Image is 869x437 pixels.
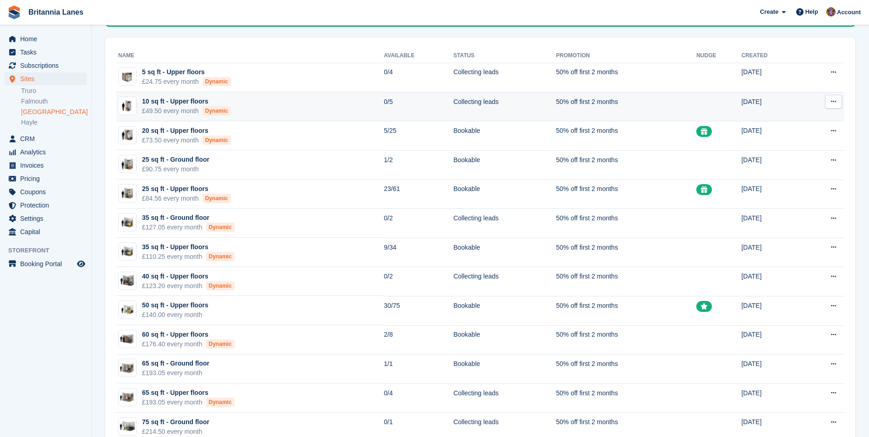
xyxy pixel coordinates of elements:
div: Dynamic [202,194,231,203]
td: 23/61 [384,180,454,209]
a: menu [5,225,87,238]
span: Tasks [20,46,75,59]
img: 75-sqft-unit.jpg [119,420,136,433]
div: £193.05 every month [142,368,209,378]
div: £123.20 every month [142,281,235,291]
td: [DATE] [741,296,801,325]
div: 65 sq ft - Ground floor [142,359,209,368]
a: Truro [21,87,87,95]
span: Invoices [20,159,75,172]
td: [DATE] [741,150,801,180]
span: Analytics [20,146,75,158]
td: 50% off first 2 months [556,296,696,325]
span: Pricing [20,172,75,185]
img: 25-sqft-unit.jpg [119,187,136,200]
a: menu [5,199,87,212]
td: 0/2 [384,267,454,296]
td: [DATE] [741,383,801,413]
div: Dynamic [206,398,235,407]
td: Bookable [454,296,556,325]
td: 9/34 [384,238,454,267]
th: Promotion [556,49,696,63]
span: Coupons [20,186,75,198]
a: Hayle [21,118,87,127]
div: £84.56 every month [142,194,231,203]
th: Nudge [696,49,741,63]
a: menu [5,172,87,185]
td: Bookable [454,238,556,267]
td: Collecting leads [454,267,556,296]
div: 40 sq ft - Upper floors [142,272,235,281]
td: Collecting leads [454,209,556,238]
span: Subscriptions [20,59,75,72]
img: stora-icon-8386f47178a22dfd0bd8f6a31ec36ba5ce8667c1dd55bd0f319d3a0aa187defe.svg [7,5,21,19]
div: 25 sq ft - Ground floor [142,155,209,164]
td: Bookable [454,180,556,209]
a: menu [5,33,87,45]
div: £214.50 every month [142,427,209,437]
img: 40-sqft-unit.jpg [119,274,136,287]
td: Collecting leads [454,63,556,92]
td: [DATE] [741,63,801,92]
div: Dynamic [202,136,231,145]
span: Settings [20,212,75,225]
div: 25 sq ft - Upper floors [142,184,231,194]
td: 1/1 [384,355,454,384]
div: £110.25 every month [142,252,235,262]
div: 10 sq ft - Upper floors [142,97,231,106]
td: Collecting leads [454,383,556,413]
td: 50% off first 2 months [556,383,696,413]
div: £127.05 every month [142,223,235,232]
img: 35-sqft-unit.jpg [119,216,136,229]
img: 25-sqft-unit.jpg [119,158,136,171]
td: 0/2 [384,209,454,238]
div: £49.50 every month [142,106,231,116]
span: Account [837,8,861,17]
th: Available [384,49,454,63]
a: menu [5,132,87,145]
td: 50% off first 2 months [556,63,696,92]
div: £176.40 every month [142,339,235,349]
th: Created [741,49,801,63]
td: [DATE] [741,267,801,296]
div: Dynamic [206,339,235,349]
td: [DATE] [741,121,801,151]
td: Bookable [454,121,556,151]
a: [GEOGRAPHIC_DATA] [21,108,87,116]
span: CRM [20,132,75,145]
td: [DATE] [741,355,801,384]
td: Bookable [454,150,556,180]
a: Britannia Lanes [25,5,87,20]
img: 50-sqft-unit.jpg [119,303,136,317]
td: [DATE] [741,238,801,267]
td: 2/8 [384,325,454,355]
a: Falmouth [21,97,87,106]
td: [DATE] [741,92,801,121]
td: Bookable [454,325,556,355]
div: 35 sq ft - Ground floor [142,213,235,223]
span: Capital [20,225,75,238]
td: 5/25 [384,121,454,151]
td: 0/5 [384,92,454,121]
div: 5 sq ft - Upper floors [142,67,231,77]
div: Dynamic [206,281,235,290]
div: Dynamic [206,223,235,232]
div: 75 sq ft - Ground floor [142,417,209,427]
div: £90.75 every month [142,164,209,174]
div: 60 sq ft - Upper floors [142,330,235,339]
a: menu [5,212,87,225]
a: menu [5,59,87,72]
a: menu [5,159,87,172]
img: 35-sqft-unit.jpg [119,245,136,258]
span: Home [20,33,75,45]
td: 50% off first 2 months [556,267,696,296]
div: Dynamic [202,106,231,115]
div: 50 sq ft - Upper floors [142,300,208,310]
img: 60-sqft-unit.jpg [119,333,136,346]
div: Dynamic [202,77,231,86]
td: 50% off first 2 months [556,92,696,121]
span: Sites [20,72,75,85]
td: [DATE] [741,180,801,209]
img: 10-sqft-unit.jpg [119,99,136,113]
img: Andy Collier [826,7,836,16]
